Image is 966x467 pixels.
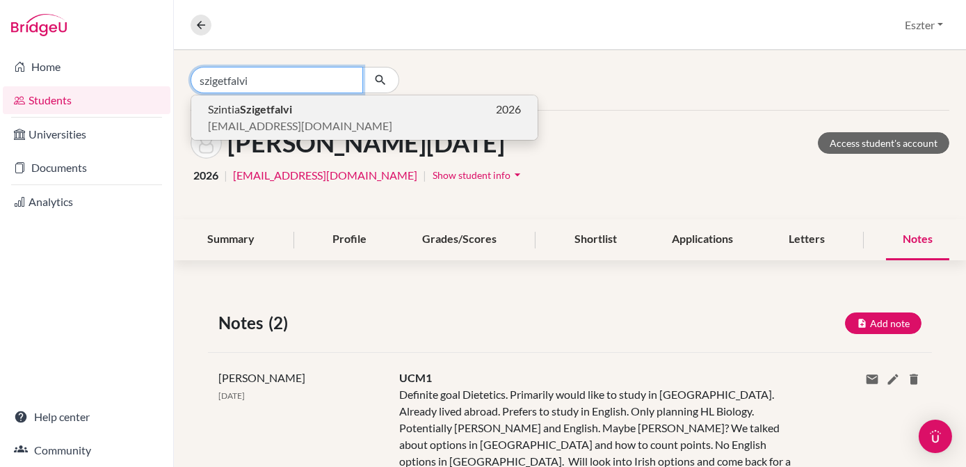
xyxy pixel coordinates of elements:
[3,154,170,182] a: Documents
[433,169,510,181] span: Show student info
[240,102,292,116] b: Szigetfalvi
[496,101,521,118] span: 2026
[3,53,170,81] a: Home
[268,310,293,335] span: (2)
[193,167,218,184] span: 2026
[3,403,170,431] a: Help center
[510,168,524,182] i: arrow_drop_down
[218,310,268,335] span: Notes
[316,219,383,260] div: Profile
[191,67,363,93] input: Find student by name...
[423,167,426,184] span: |
[3,86,170,114] a: Students
[845,312,921,334] button: Add note
[886,219,949,260] div: Notes
[233,167,417,184] a: [EMAIL_ADDRESS][DOMAIN_NAME]
[191,95,538,140] button: SzintiaSzigetfalvi2026[EMAIL_ADDRESS][DOMAIN_NAME]
[191,219,271,260] div: Summary
[405,219,513,260] div: Grades/Scores
[772,219,842,260] div: Letters
[3,188,170,216] a: Analytics
[899,12,949,38] button: Eszter
[218,390,245,401] span: [DATE]
[208,118,392,134] span: [EMAIL_ADDRESS][DOMAIN_NAME]
[191,127,222,159] img: Lucia Ötvös's avatar
[919,420,952,453] div: Open Intercom Messenger
[218,371,305,384] span: [PERSON_NAME]
[432,164,525,186] button: Show student infoarrow_drop_down
[3,120,170,148] a: Universities
[655,219,750,260] div: Applications
[558,219,634,260] div: Shortlist
[224,167,227,184] span: |
[11,14,67,36] img: Bridge-U
[208,101,292,118] span: Szintia
[399,371,432,384] span: UCM1
[818,132,949,154] a: Access student's account
[3,436,170,464] a: Community
[227,128,505,158] h1: [PERSON_NAME][DATE]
